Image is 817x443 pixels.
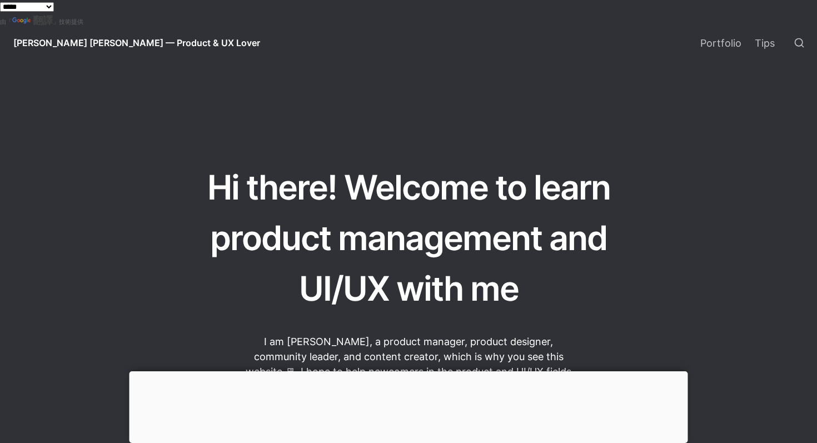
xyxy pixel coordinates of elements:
[12,17,33,25] img: Google 翻譯
[4,27,269,58] a: [PERSON_NAME] [PERSON_NAME] — Product & UX Lover
[12,14,53,26] a: 翻譯
[129,371,688,440] iframe: Advertisement
[748,27,781,58] a: Tips
[13,37,260,48] span: [PERSON_NAME] [PERSON_NAME] — Product & UX Lover
[694,27,748,58] a: Portfolio
[197,161,620,316] h1: Hi there! Welcome to learn product management and UI/UX with me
